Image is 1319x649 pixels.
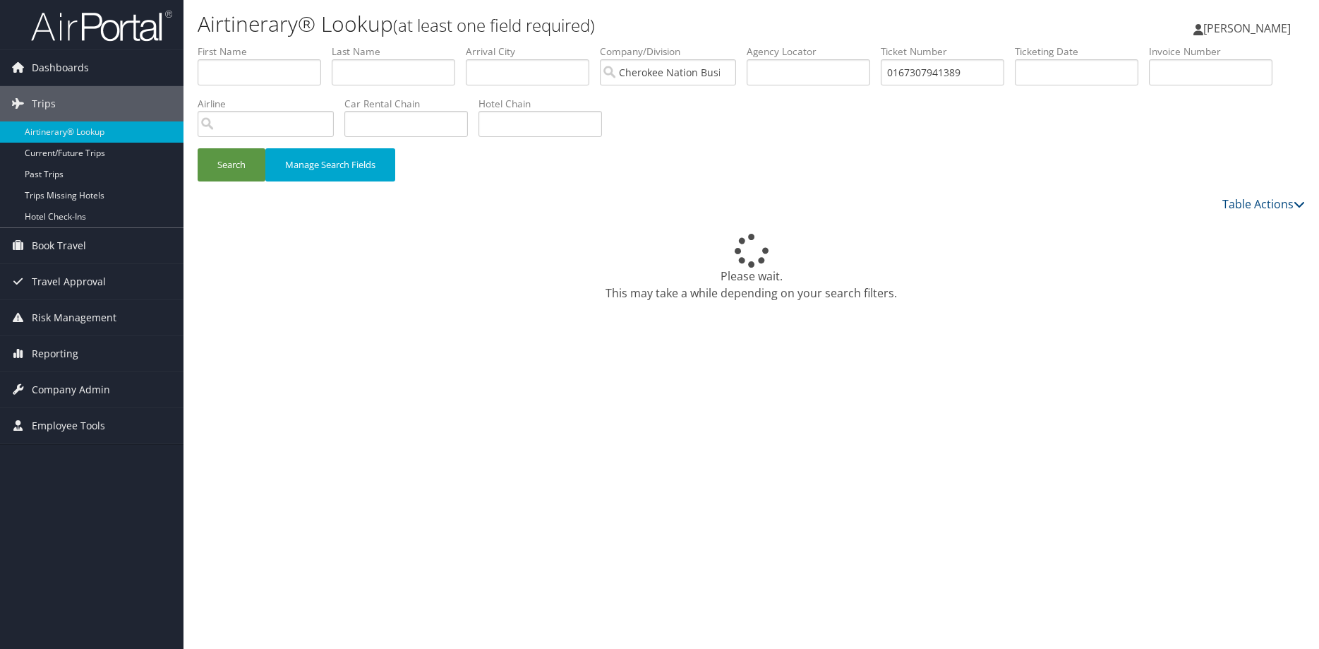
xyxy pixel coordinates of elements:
label: Company/Division [600,44,747,59]
label: Invoice Number [1149,44,1283,59]
button: Search [198,148,265,181]
label: Ticketing Date [1015,44,1149,59]
span: Trips [32,86,56,121]
div: Please wait. This may take a while depending on your search filters. [198,234,1305,302]
button: Manage Search Fields [265,148,395,181]
span: Company Admin [32,372,110,407]
span: Risk Management [32,300,116,335]
span: Travel Approval [32,264,106,299]
label: Airline [198,97,344,111]
label: Car Rental Chain [344,97,478,111]
h1: Airtinerary® Lookup [198,9,936,39]
span: Employee Tools [32,408,105,443]
img: airportal-logo.png [31,9,172,42]
label: First Name [198,44,332,59]
label: Hotel Chain [478,97,613,111]
a: [PERSON_NAME] [1193,7,1305,49]
a: Table Actions [1222,196,1305,212]
label: Arrival City [466,44,600,59]
label: Ticket Number [881,44,1015,59]
label: Last Name [332,44,466,59]
span: Dashboards [32,50,89,85]
small: (at least one field required) [393,13,595,37]
span: Reporting [32,336,78,371]
span: Book Travel [32,228,86,263]
span: [PERSON_NAME] [1203,20,1291,36]
label: Agency Locator [747,44,881,59]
